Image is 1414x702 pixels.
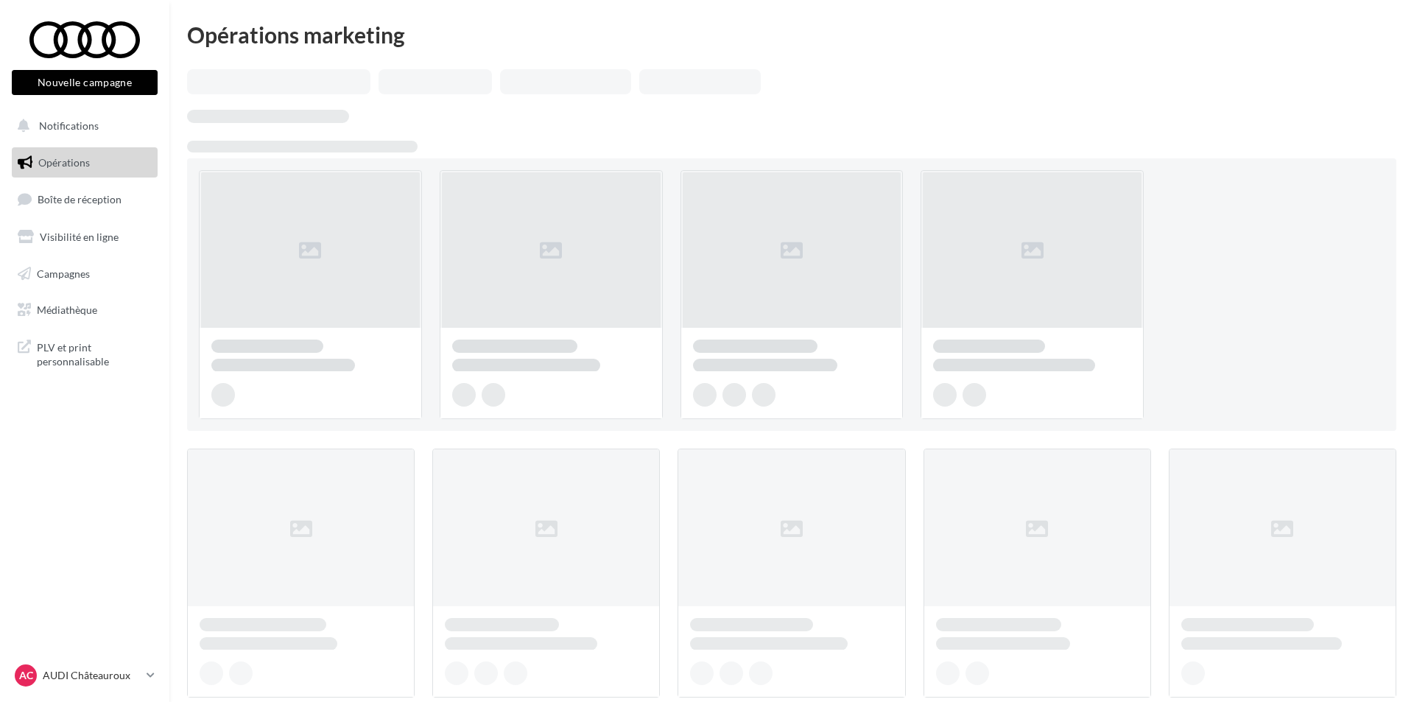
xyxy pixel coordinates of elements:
button: Nouvelle campagne [12,70,158,95]
span: Opérations [38,156,90,169]
span: PLV et print personnalisable [37,337,152,369]
div: Opérations marketing [187,24,1396,46]
a: Campagnes [9,259,161,289]
a: Visibilité en ligne [9,222,161,253]
span: Campagnes [37,267,90,279]
button: Notifications [9,110,155,141]
span: Notifications [39,119,99,132]
a: Opérations [9,147,161,178]
span: Visibilité en ligne [40,231,119,243]
a: Boîte de réception [9,183,161,215]
span: Médiathèque [37,303,97,316]
a: PLV et print personnalisable [9,331,161,375]
a: AC AUDI Châteauroux [12,661,158,689]
span: AC [19,668,33,683]
p: AUDI Châteauroux [43,668,141,683]
span: Boîte de réception [38,193,122,206]
a: Médiathèque [9,295,161,326]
